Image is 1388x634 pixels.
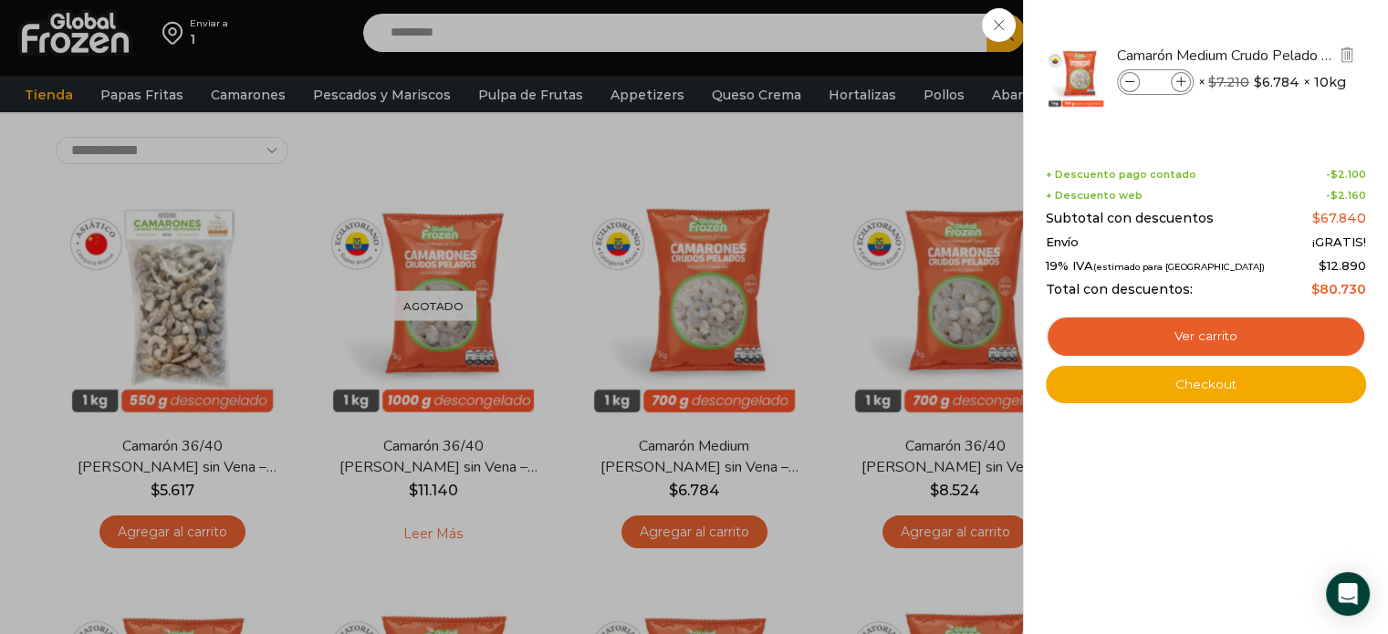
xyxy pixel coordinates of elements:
[1319,258,1366,273] span: 12.890
[1331,168,1366,181] bdi: 2.100
[1331,168,1338,181] span: $
[1312,210,1320,226] span: $
[1337,45,1357,68] a: Eliminar Camarón Medium Crudo Pelado sin Vena - Silver - Caja 10 kg del carrito
[1331,189,1366,202] bdi: 2.160
[1046,235,1079,250] span: Envío
[1326,169,1366,181] span: -
[1046,190,1143,202] span: + Descuento web
[1331,189,1338,202] span: $
[1311,281,1320,297] span: $
[1254,73,1299,91] bdi: 6.784
[1312,210,1366,226] bdi: 67.840
[1046,169,1196,181] span: + Descuento pago contado
[1326,572,1370,616] div: Open Intercom Messenger
[1208,74,1216,90] span: $
[1046,282,1193,297] span: Total con descuentos:
[1117,46,1334,66] a: Camarón Medium Crudo Pelado sin Vena - Silver - Caja 10 kg
[1198,69,1346,95] span: × × 10kg
[1312,235,1366,250] span: ¡GRATIS!
[1046,211,1214,226] span: Subtotal con descuentos
[1339,47,1355,63] img: Eliminar Camarón Medium Crudo Pelado sin Vena - Silver - Caja 10 kg del carrito
[1208,74,1249,90] bdi: 7.210
[1046,259,1265,274] span: 19% IVA
[1311,281,1366,297] bdi: 80.730
[1093,262,1265,272] small: (estimado para [GEOGRAPHIC_DATA])
[1046,366,1366,404] a: Checkout
[1142,72,1169,92] input: Product quantity
[1254,73,1262,91] span: $
[1319,258,1327,273] span: $
[1326,190,1366,202] span: -
[1046,316,1366,358] a: Ver carrito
